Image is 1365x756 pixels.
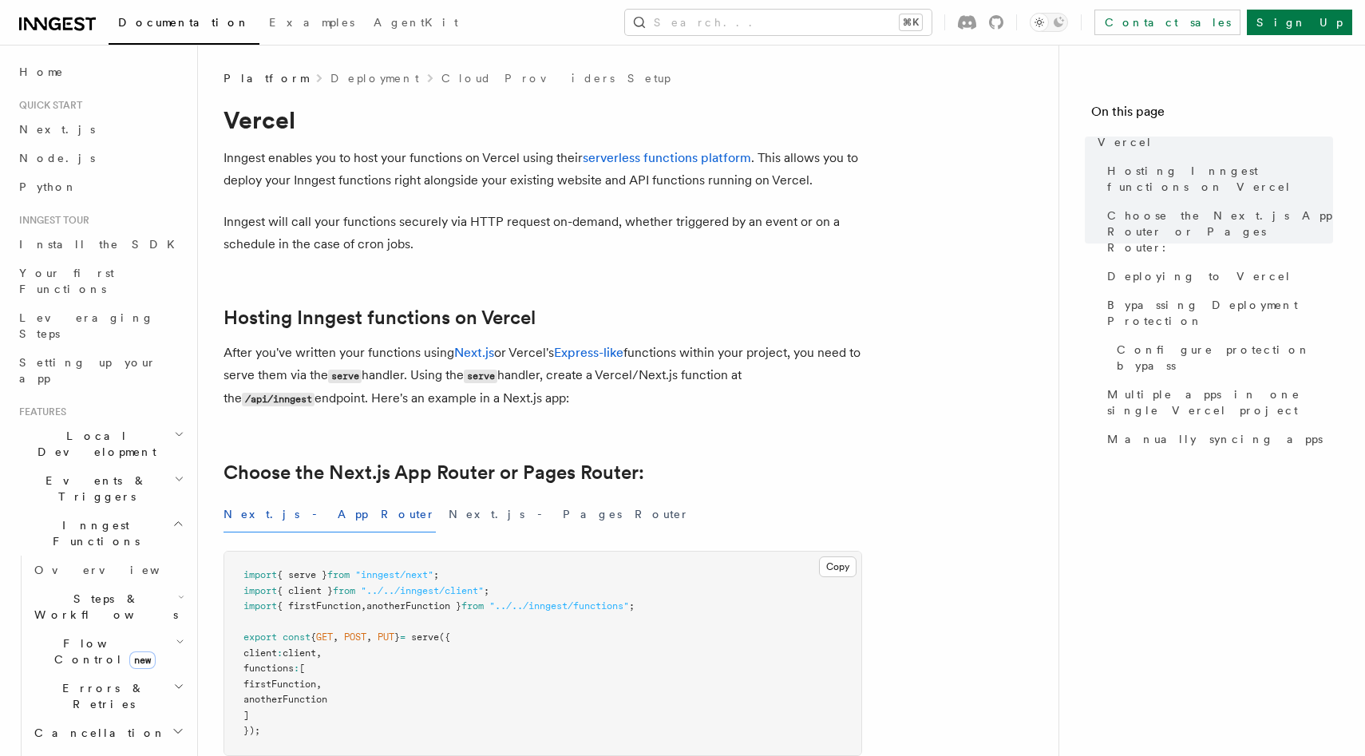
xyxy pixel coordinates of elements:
[328,370,362,383] code: serve
[1101,291,1333,335] a: Bypassing Deployment Protection
[361,585,484,596] span: "../../inngest/client"
[13,57,188,86] a: Home
[411,631,439,643] span: serve
[34,564,199,576] span: Overview
[1091,102,1333,128] h4: On this page
[366,600,461,612] span: anotherFunction }
[224,105,862,134] h1: Vercel
[19,180,77,193] span: Python
[243,679,316,690] span: firstFunction
[13,466,188,511] button: Events & Triggers
[374,16,458,29] span: AgentKit
[118,16,250,29] span: Documentation
[454,345,494,360] a: Next.js
[1107,268,1292,284] span: Deploying to Vercel
[13,144,188,172] a: Node.js
[13,428,174,460] span: Local Development
[364,5,468,43] a: AgentKit
[311,631,316,643] span: {
[224,307,536,329] a: Hosting Inngest functions on Vercel
[243,725,260,736] span: });
[13,473,174,505] span: Events & Triggers
[1101,380,1333,425] a: Multiple apps in one single Vercel project
[299,663,305,674] span: [
[1101,156,1333,201] a: Hosting Inngest functions on Vercel
[1107,297,1333,329] span: Bypassing Deployment Protection
[394,631,400,643] span: }
[28,718,188,747] button: Cancellation
[378,631,394,643] span: PUT
[13,259,188,303] a: Your first Functions
[13,511,188,556] button: Inngest Functions
[224,342,862,410] p: After you've written your functions using or Vercel's functions within your project, you need to ...
[554,345,623,360] a: Express-like
[316,679,322,690] span: ,
[19,152,95,164] span: Node.js
[19,238,184,251] span: Install the SDK
[242,393,315,406] code: /api/inngest
[19,123,95,136] span: Next.js
[1091,128,1333,156] a: Vercel
[449,497,690,532] button: Next.js - Pages Router
[1094,10,1240,35] a: Contact sales
[28,680,173,712] span: Errors & Retries
[243,647,277,659] span: client
[333,585,355,596] span: from
[243,631,277,643] span: export
[489,600,629,612] span: "../../inngest/functions"
[1101,262,1333,291] a: Deploying to Vercel
[109,5,259,45] a: Documentation
[277,585,333,596] span: { client }
[269,16,354,29] span: Examples
[433,569,439,580] span: ;
[484,585,489,596] span: ;
[129,651,156,669] span: new
[224,70,308,86] span: Platform
[1030,13,1068,32] button: Toggle dark mode
[283,647,316,659] span: client
[1117,342,1333,374] span: Configure protection bypass
[361,600,366,612] span: ,
[224,461,644,484] a: Choose the Next.js App Router or Pages Router:
[1107,431,1323,447] span: Manually syncing apps
[19,311,154,340] span: Leveraging Steps
[243,694,327,705] span: anotherFunction
[1107,386,1333,418] span: Multiple apps in one single Vercel project
[1107,163,1333,195] span: Hosting Inngest functions on Vercel
[19,64,64,80] span: Home
[243,710,249,721] span: ]
[344,631,366,643] span: POST
[1101,201,1333,262] a: Choose the Next.js App Router or Pages Router:
[13,406,66,418] span: Features
[243,663,294,674] span: functions
[28,556,188,584] a: Overview
[1098,134,1153,150] span: Vercel
[243,569,277,580] span: import
[243,585,277,596] span: import
[19,356,156,385] span: Setting up your app
[28,584,188,629] button: Steps & Workflows
[900,14,922,30] kbd: ⌘K
[224,147,862,192] p: Inngest enables you to host your functions on Vercel using their . This allows you to deploy your...
[13,115,188,144] a: Next.js
[625,10,932,35] button: Search...⌘K
[224,497,436,532] button: Next.js - App Router
[277,600,361,612] span: { firstFunction
[366,631,372,643] span: ,
[259,5,364,43] a: Examples
[243,600,277,612] span: import
[28,635,176,667] span: Flow Control
[13,172,188,201] a: Python
[13,517,172,549] span: Inngest Functions
[277,569,327,580] span: { serve }
[330,70,419,86] a: Deployment
[583,150,751,165] a: serverless functions platform
[316,647,322,659] span: ,
[19,267,114,295] span: Your first Functions
[461,600,484,612] span: from
[400,631,406,643] span: =
[28,591,178,623] span: Steps & Workflows
[441,70,671,86] a: Cloud Providers Setup
[316,631,333,643] span: GET
[1101,425,1333,453] a: Manually syncing apps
